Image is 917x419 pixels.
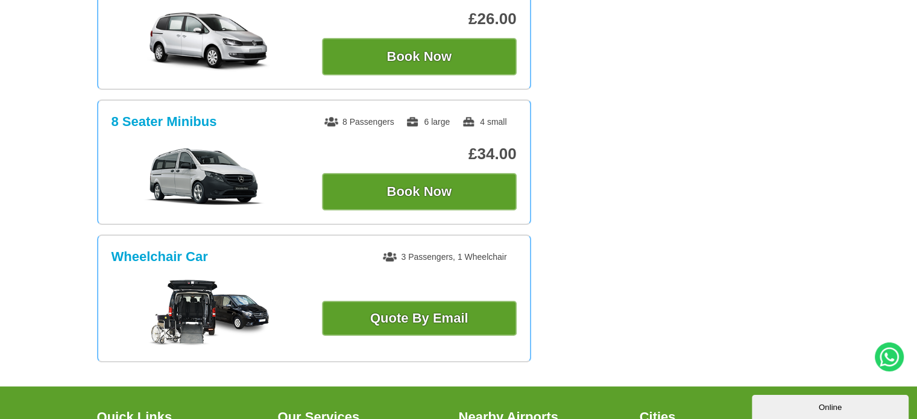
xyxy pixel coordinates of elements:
[322,38,517,75] button: Book Now
[322,145,517,163] p: £34.00
[324,117,394,127] span: 8 Passengers
[752,392,911,419] iframe: chat widget
[118,146,299,207] img: 8 Seater Minibus
[112,114,217,130] h3: 8 Seater Minibus
[462,117,506,127] span: 4 small
[118,11,299,72] img: MPV +
[383,252,506,262] span: 3 Passengers, 1 Wheelchair
[112,249,208,265] h3: Wheelchair Car
[148,280,269,346] img: Wheelchair Car
[322,301,517,336] a: Quote By Email
[406,117,450,127] span: 6 large
[322,173,517,210] button: Book Now
[322,10,517,28] p: £26.00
